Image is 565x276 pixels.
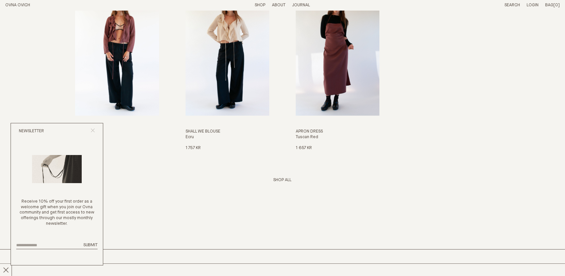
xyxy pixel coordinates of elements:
h3: Apron Dress [296,129,379,135]
a: Login [527,3,539,7]
p: Receive 10% off your first order as a welcome gift when you join our Ovna community and get first... [16,199,98,227]
button: Close popup [91,128,95,135]
h3: Painter Pant [75,129,159,135]
a: Home [5,3,30,7]
h4: Ecru [186,135,269,140]
button: Submit [83,243,98,248]
a: Journal [292,3,310,7]
h3: Shall We Blouse [186,129,269,135]
a: View whole collection [273,178,291,182]
a: Shop [255,3,265,7]
h4: Pinstripe [75,135,159,140]
summary: About [272,3,285,8]
a: Search [504,3,520,7]
h2: Newsletter [19,129,44,134]
h4: Tuscan Red [296,135,379,140]
span: Submit [83,243,98,247]
p: 1 757 kr [186,145,201,151]
p: 1 657 kr [296,145,312,151]
span: [0] [553,3,560,7]
span: Bag [545,3,553,7]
